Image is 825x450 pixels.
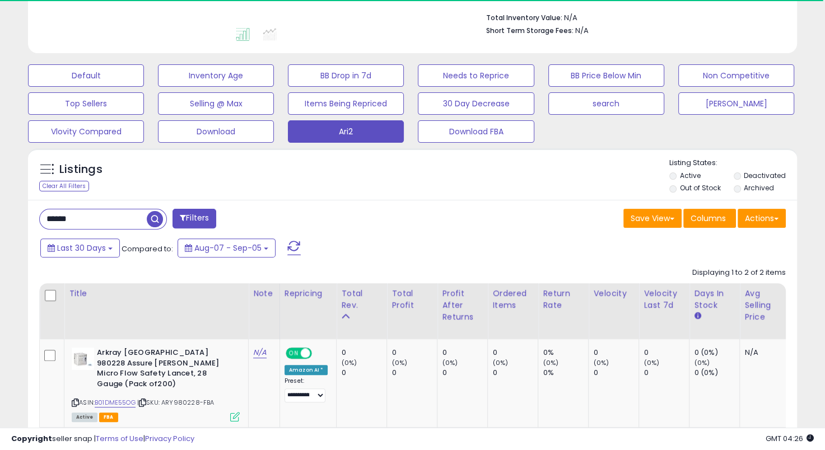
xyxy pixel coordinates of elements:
div: Days In Stock [694,288,735,311]
span: All listings currently available for purchase on Amazon [72,412,97,422]
div: Preset: [285,377,328,402]
div: Velocity Last 7d [644,288,684,311]
small: (0%) [442,358,458,367]
div: Amazon AI * [285,365,328,375]
a: B01DME55OG [95,398,136,407]
button: Last 30 Days [40,238,120,257]
div: 0 (0%) [694,368,739,378]
small: (0%) [694,358,710,367]
button: search [548,92,664,115]
small: (0%) [391,358,407,367]
span: | SKU: ARY980228-FBA [137,398,214,407]
div: Displaying 1 to 2 of 2 items [692,268,786,278]
span: ON [287,349,301,358]
button: Inventory Age [158,64,274,87]
button: Download FBA [418,120,534,143]
div: 0 [391,348,437,358]
button: 30 Day Decrease [418,92,534,115]
div: Total Rev. [341,288,382,311]
div: 0% [543,368,588,378]
div: 0 (0%) [694,348,739,358]
label: Out of Stock [680,183,721,193]
span: Compared to: [122,243,173,254]
a: Terms of Use [96,433,143,444]
div: Total Profit [391,288,432,311]
button: [PERSON_NAME] [678,92,794,115]
h5: Listings [59,162,102,177]
button: Default [28,64,144,87]
button: Save View [623,209,682,228]
div: 0 [644,368,689,378]
div: 0 [442,348,487,358]
div: 0 [391,368,437,378]
span: 2025-10-6 04:26 GMT [766,433,814,444]
span: FBA [99,412,118,422]
div: 0 [593,368,638,378]
div: Repricing [285,288,332,299]
div: N/A [744,348,781,358]
button: Selling @ Max [158,92,274,115]
small: (0%) [543,358,558,367]
div: seller snap | | [11,434,194,444]
strong: Copyright [11,433,52,444]
button: Actions [738,209,786,228]
small: (0%) [644,358,659,367]
button: Ari2 [288,120,404,143]
div: Title [69,288,244,299]
button: Non Competitive [678,64,794,87]
button: BB Price Below Min [548,64,664,87]
p: Listing States: [669,158,797,168]
div: 0 [341,368,386,378]
div: Ordered Items [492,288,533,311]
div: Return Rate [543,288,584,311]
div: Velocity [593,288,634,299]
small: Days In Stock. [694,311,701,321]
button: Needs to Reprice [418,64,534,87]
b: Arkray [GEOGRAPHIC_DATA] 980228 Assure [PERSON_NAME] Micro Flow Safety Lancet, 28 Gauge (Pack of200) [97,348,233,392]
div: Clear All Filters [39,181,89,191]
a: N/A [253,347,267,358]
div: Note [253,288,275,299]
button: Columns [683,209,736,228]
div: Avg Selling Price [744,288,785,323]
label: Archived [744,183,774,193]
span: Last 30 Days [57,242,106,254]
span: Columns [691,213,726,224]
button: Filters [173,209,216,228]
div: 0 [341,348,386,358]
img: 31HxJGzv7OL._SL40_.jpg [72,348,94,370]
div: 0 [644,348,689,358]
button: Top Sellers [28,92,144,115]
button: BB Drop in 7d [288,64,404,87]
a: Privacy Policy [145,433,194,444]
div: 0 [492,368,538,378]
small: (0%) [593,358,609,367]
label: Deactivated [744,171,786,180]
div: 0% [543,348,588,358]
small: (0%) [341,358,357,367]
div: 0 [593,348,638,358]
button: Items Being Repriced [288,92,404,115]
span: Aug-07 - Sep-05 [194,242,262,254]
div: 0 [492,348,538,358]
small: (0%) [492,358,508,367]
button: Vlovity Compared [28,120,144,143]
button: Aug-07 - Sep-05 [178,238,276,257]
div: 0 [442,368,487,378]
label: Active [680,171,701,180]
span: OFF [310,349,328,358]
button: Download [158,120,274,143]
div: Profit After Returns [442,288,483,323]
